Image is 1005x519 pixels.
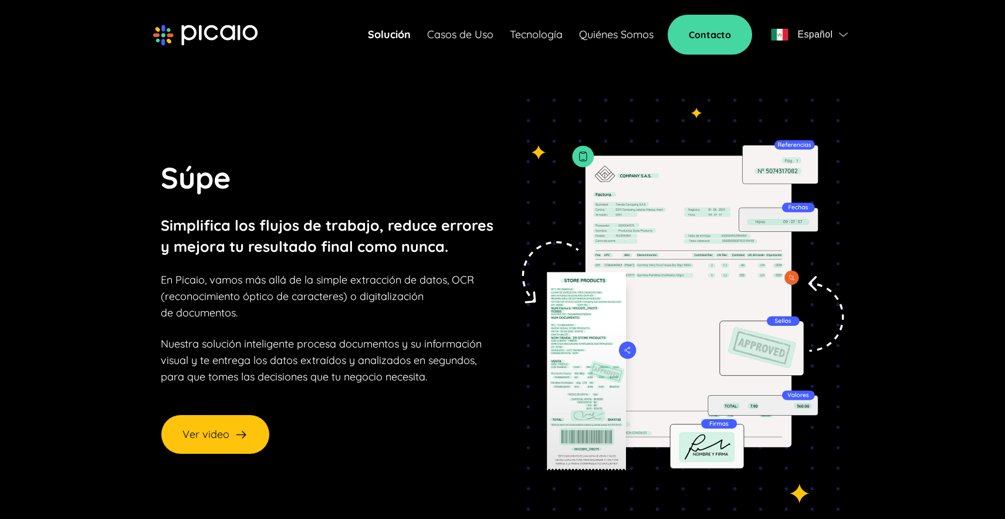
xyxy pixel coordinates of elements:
[668,15,752,55] a: Contacto
[161,215,493,257] p: Simplifica los flujos de trabajo, reduce errores y mejora tu resultado final como nunca.
[153,25,258,46] img: picaio-logo
[766,23,852,46] button: flagEspañolflag
[839,32,848,37] img: flag
[161,336,482,385] p: Nuestra solución inteligente procesa documentos y su información visual y te entrega los datos ex...
[161,414,270,454] button: Ver video
[161,273,474,319] span: En Picaio, vamos más allá de la simple extracción de datos, OCR (reconocimiento óptico de caracte...
[579,26,654,43] a: Quiénes Somos
[368,26,411,43] a: Solución
[234,427,248,442] img: arrow-right
[510,26,563,43] a: Tecnología
[797,26,833,43] span: Español
[771,29,789,41] img: flag
[427,26,493,43] a: Casos de Uso
[161,159,231,196] span: Súpe
[509,99,844,511] img: tedioso-img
